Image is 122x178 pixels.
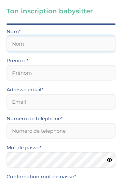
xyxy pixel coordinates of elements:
input: Nom [7,36,115,52]
input: Prénom [7,65,115,81]
label: Prénom* [7,56,29,65]
h3: Ton inscription babysitter [7,7,115,16]
label: Mot de passe* [7,143,41,152]
label: Adresse email* [7,85,43,94]
label: Numéro de téléphone* [7,114,63,123]
input: Numero de telephone [7,123,115,139]
input: Email [7,94,115,110]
